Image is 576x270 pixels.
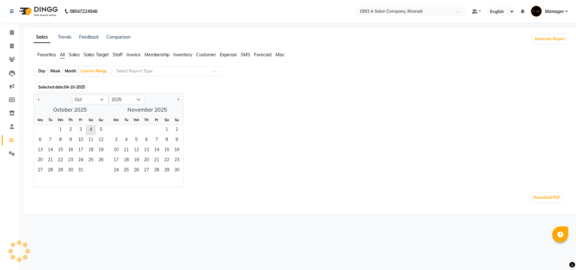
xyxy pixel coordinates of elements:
div: Monday, October 13, 2025 [35,145,45,156]
span: 3 [111,135,121,145]
div: Sunday, October 5, 2025 [96,125,106,135]
img: Manager [531,6,542,17]
div: Friday, November 14, 2025 [152,145,162,156]
div: Friday, October 31, 2025 [76,166,86,176]
div: Friday, November 21, 2025 [152,156,162,166]
div: Saturday, November 8, 2025 [162,135,172,145]
div: Wednesday, November 26, 2025 [131,166,141,176]
div: Mo [111,115,121,125]
span: 29 [55,166,65,176]
div: Tu [121,115,131,125]
span: 21 [45,156,55,166]
div: Day [37,67,47,76]
div: Tuesday, November 18, 2025 [121,156,131,166]
div: Fr [152,115,162,125]
span: 10 [76,135,86,145]
span: 27 [141,166,152,176]
b: 08047224946 [70,3,97,20]
span: 8 [55,135,65,145]
div: Week [48,67,62,76]
div: Saturday, November 1, 2025 [162,125,172,135]
div: Wednesday, October 8, 2025 [55,135,65,145]
div: Su [172,115,182,125]
a: Trends [58,34,71,40]
span: 9 [172,135,182,145]
div: Monday, October 27, 2025 [35,166,45,176]
span: 30 [65,166,76,176]
button: Previous month [36,95,41,105]
div: Friday, October 10, 2025 [76,135,86,145]
div: Saturday, October 11, 2025 [86,135,96,145]
div: Sunday, October 19, 2025 [96,145,106,156]
div: Monday, November 17, 2025 [111,156,121,166]
span: 2 [65,125,76,135]
div: Tuesday, October 21, 2025 [45,156,55,166]
div: Friday, November 28, 2025 [152,166,162,176]
div: Sunday, November 30, 2025 [172,166,182,176]
span: 19 [131,156,141,166]
span: 20 [141,156,152,166]
span: 17 [76,145,86,156]
div: Monday, November 10, 2025 [111,145,121,156]
span: 6 [35,135,45,145]
div: Thursday, November 13, 2025 [141,145,152,156]
div: Thursday, November 6, 2025 [141,135,152,145]
span: 18 [121,156,131,166]
span: 22 [55,156,65,166]
div: Saturday, November 29, 2025 [162,166,172,176]
span: 7 [152,135,162,145]
div: Wednesday, October 22, 2025 [55,156,65,166]
span: 5 [96,125,106,135]
div: Tu [45,115,55,125]
div: Tuesday, October 14, 2025 [45,145,55,156]
div: Monday, November 24, 2025 [111,166,121,176]
span: 12 [131,145,141,156]
div: Th [65,115,76,125]
div: Thursday, October 23, 2025 [65,156,76,166]
div: Sunday, November 16, 2025 [172,145,182,156]
div: Wednesday, October 1, 2025 [55,125,65,135]
span: 17 [111,156,121,166]
img: logo [16,3,59,20]
span: 8 [162,135,172,145]
span: Favorites [37,52,56,58]
div: Sunday, October 26, 2025 [96,156,106,166]
div: Sunday, November 2, 2025 [172,125,182,135]
a: Comparison [106,34,131,40]
span: Selected date: [37,83,87,91]
span: 27 [35,166,45,176]
span: 1 [162,125,172,135]
div: Thursday, October 30, 2025 [65,166,76,176]
div: Saturday, October 25, 2025 [86,156,96,166]
div: Friday, October 3, 2025 [76,125,86,135]
div: Custom Range [79,67,108,76]
span: 7 [45,135,55,145]
button: Download PDF [532,193,562,202]
div: Tuesday, October 7, 2025 [45,135,55,145]
span: 23 [172,156,182,166]
span: Customer [196,52,216,58]
span: 14 [152,145,162,156]
button: Generate Report [533,34,567,43]
span: 11 [121,145,131,156]
div: Thursday, October 2, 2025 [65,125,76,135]
span: Staff [113,52,123,58]
span: 11 [86,135,96,145]
div: Thursday, October 16, 2025 [65,145,76,156]
div: Sunday, November 9, 2025 [172,135,182,145]
div: Wednesday, November 12, 2025 [131,145,141,156]
span: 18 [86,145,96,156]
span: 26 [131,166,141,176]
span: Sales [69,52,80,58]
div: Tuesday, November 25, 2025 [121,166,131,176]
span: 26 [96,156,106,166]
span: SMS [241,52,250,58]
div: Tuesday, October 28, 2025 [45,166,55,176]
span: 19 [96,145,106,156]
span: 23 [65,156,76,166]
div: We [55,115,65,125]
div: We [131,115,141,125]
span: 4 [121,135,131,145]
span: 29 [162,166,172,176]
span: 04-10-2025 [64,85,85,89]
